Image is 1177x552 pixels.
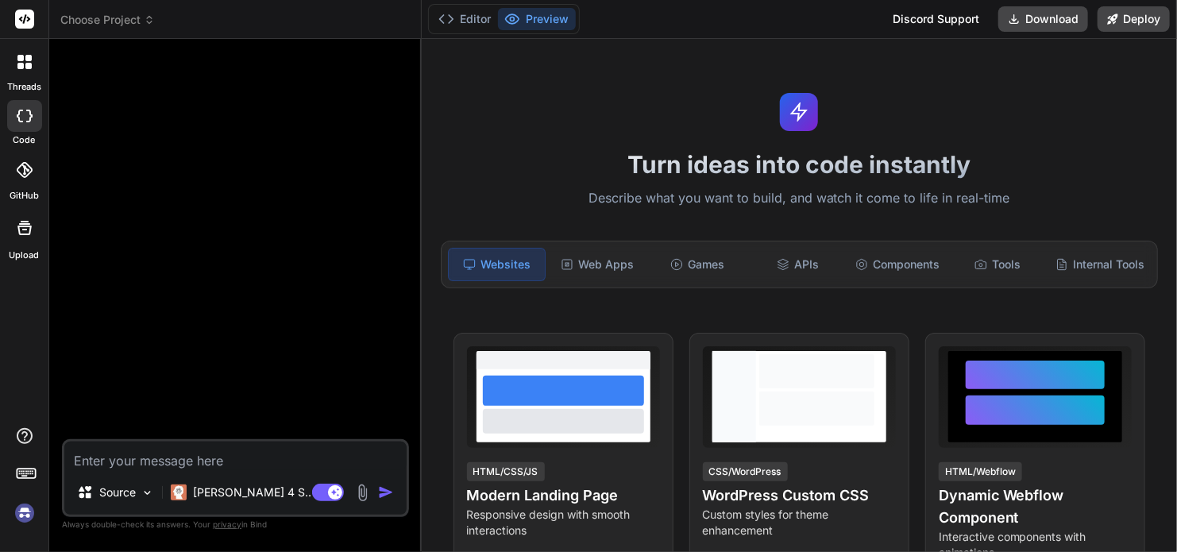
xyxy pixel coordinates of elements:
div: Discord Support [883,6,989,32]
p: Describe what you want to build, and watch it come to life in real-time [431,188,1167,209]
img: Claude 4 Sonnet [171,484,187,500]
div: APIs [749,248,846,281]
p: [PERSON_NAME] 4 S.. [193,484,311,500]
div: Websites [448,248,546,281]
button: Preview [498,8,576,30]
div: Components [849,248,946,281]
div: Web Apps [549,248,646,281]
h4: Dynamic Webflow Component [939,484,1132,529]
h4: Modern Landing Page [467,484,660,507]
img: icon [378,484,394,500]
div: HTML/CSS/JS [467,462,545,481]
div: HTML/Webflow [939,462,1022,481]
h4: WordPress Custom CSS [703,484,896,507]
label: Upload [10,249,40,262]
div: Games [649,248,746,281]
button: Download [998,6,1088,32]
img: signin [11,500,38,527]
div: CSS/WordPress [703,462,788,481]
button: Deploy [1098,6,1170,32]
p: Custom styles for theme enhancement [703,507,896,538]
span: privacy [213,519,241,529]
img: attachment [353,484,372,502]
div: Tools [949,248,1046,281]
div: Internal Tools [1049,248,1151,281]
p: Source [99,484,136,500]
label: code [14,133,36,147]
label: threads [7,80,41,94]
p: Responsive design with smooth interactions [467,507,660,538]
h1: Turn ideas into code instantly [431,150,1167,179]
p: Always double-check its answers. Your in Bind [62,517,409,532]
label: GitHub [10,189,39,203]
button: Editor [432,8,498,30]
img: Pick Models [141,486,154,500]
span: Choose Project [60,12,155,28]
